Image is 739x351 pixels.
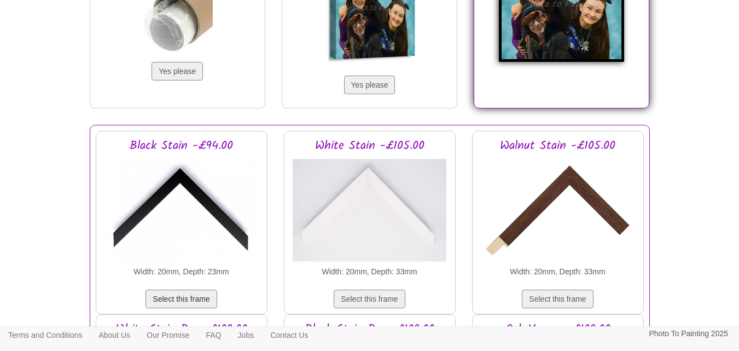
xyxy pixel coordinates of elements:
span: £105.00 [386,136,424,156]
button: Select this frame [334,290,405,308]
span: £94.00 [198,136,233,156]
button: Yes please [344,76,395,94]
h3: Oak Veneer - [478,323,638,336]
p: Width: 20mm, Depth: 33mm [478,265,638,279]
span: £109.00 [396,320,434,339]
span: £109.00 [572,320,610,339]
h3: Black Stain - [102,140,261,153]
a: About Us [90,327,138,343]
span: £105.00 [577,136,615,156]
a: Jobs [230,327,263,343]
button: Yes please [152,62,203,80]
h3: White Stain Box - [102,323,261,336]
span: £109.00 [209,320,247,339]
p: Width: 20mm, Depth: 33mm [290,265,450,279]
img: Walnut Stain [481,156,635,265]
a: FAQ [198,327,230,343]
img: White Stain [293,156,446,265]
h3: White Stain - [290,140,450,153]
h3: Walnut Stain - [478,140,638,153]
a: Our Promise [138,327,198,343]
button: Select this frame [522,290,593,308]
button: Select this frame [146,290,217,308]
a: Contact Us [262,327,316,343]
img: Black Stain [104,156,258,265]
p: Width: 20mm, Depth: 23mm [102,265,261,279]
h3: Black Stain Box - [290,323,450,336]
p: Photo To Painting 2025 [649,327,728,341]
